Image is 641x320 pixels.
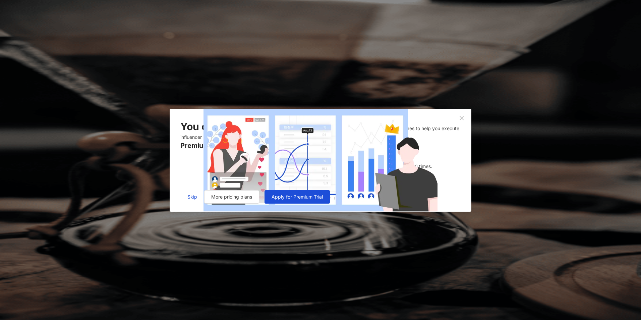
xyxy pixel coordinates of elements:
[272,194,323,200] span: Apply for Premium Trial
[170,109,471,212] img: free trial onboarding
[180,190,204,204] button: Skip
[211,194,252,200] span: More pricing plans
[204,190,259,204] button: More pricing plans
[187,194,197,200] span: Skip
[265,190,330,204] button: Apply for Premium Trial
